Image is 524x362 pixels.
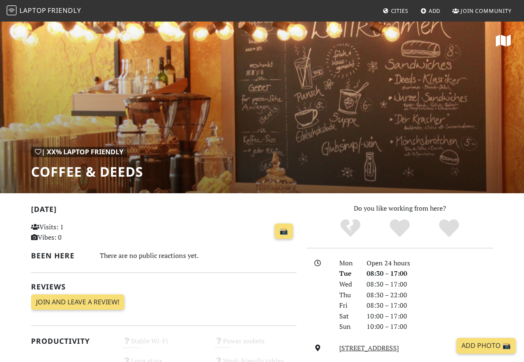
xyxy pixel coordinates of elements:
h2: [DATE] [31,205,297,217]
div: | XX% Laptop Friendly [31,147,127,158]
a: [STREET_ADDRESS] [339,343,399,352]
a: Add [417,3,444,18]
span: Friendly [48,6,81,15]
img: LaptopFriendly [7,5,17,15]
div: Mon [334,258,362,269]
div: Open 24 hours [362,258,498,269]
a: Join and leave a review! [31,294,124,310]
span: Add [429,7,441,15]
div: Tue [334,268,362,279]
span: Cities [391,7,408,15]
div: Sat [334,311,362,322]
p: Visits: 1 Vibes: 0 [31,222,113,243]
div: 10:00 – 17:00 [362,321,498,332]
div: Wed [334,279,362,290]
div: No [326,218,375,239]
a: Join Community [449,3,515,18]
h1: Coffee & Deeds [31,164,143,180]
div: 08:30 – 17:00 [362,279,498,290]
div: Sun [334,321,362,332]
p: Do you like working from here? [307,203,493,214]
div: Yes [375,218,425,239]
div: Stable Wi-Fi [118,335,210,355]
h2: Productivity [31,337,113,345]
h2: Reviews [31,282,297,291]
a: Cities [379,3,412,18]
div: Fri [334,300,362,311]
div: 08:30 – 17:00 [362,300,498,311]
span: Laptop [19,6,46,15]
span: Join Community [461,7,512,15]
div: 08:30 – 22:00 [362,290,498,301]
a: Add Photo 📸 [456,338,516,354]
div: Power sockets [210,335,302,355]
div: 08:30 – 17:00 [362,268,498,279]
a: LaptopFriendly LaptopFriendly [7,4,81,18]
div: Definitely! [424,218,473,239]
div: There are no public reactions yet. [100,250,297,262]
a: 📸 [275,224,293,239]
div: Thu [334,290,362,301]
h2: Been here [31,251,90,260]
div: 10:00 – 17:00 [362,311,498,322]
